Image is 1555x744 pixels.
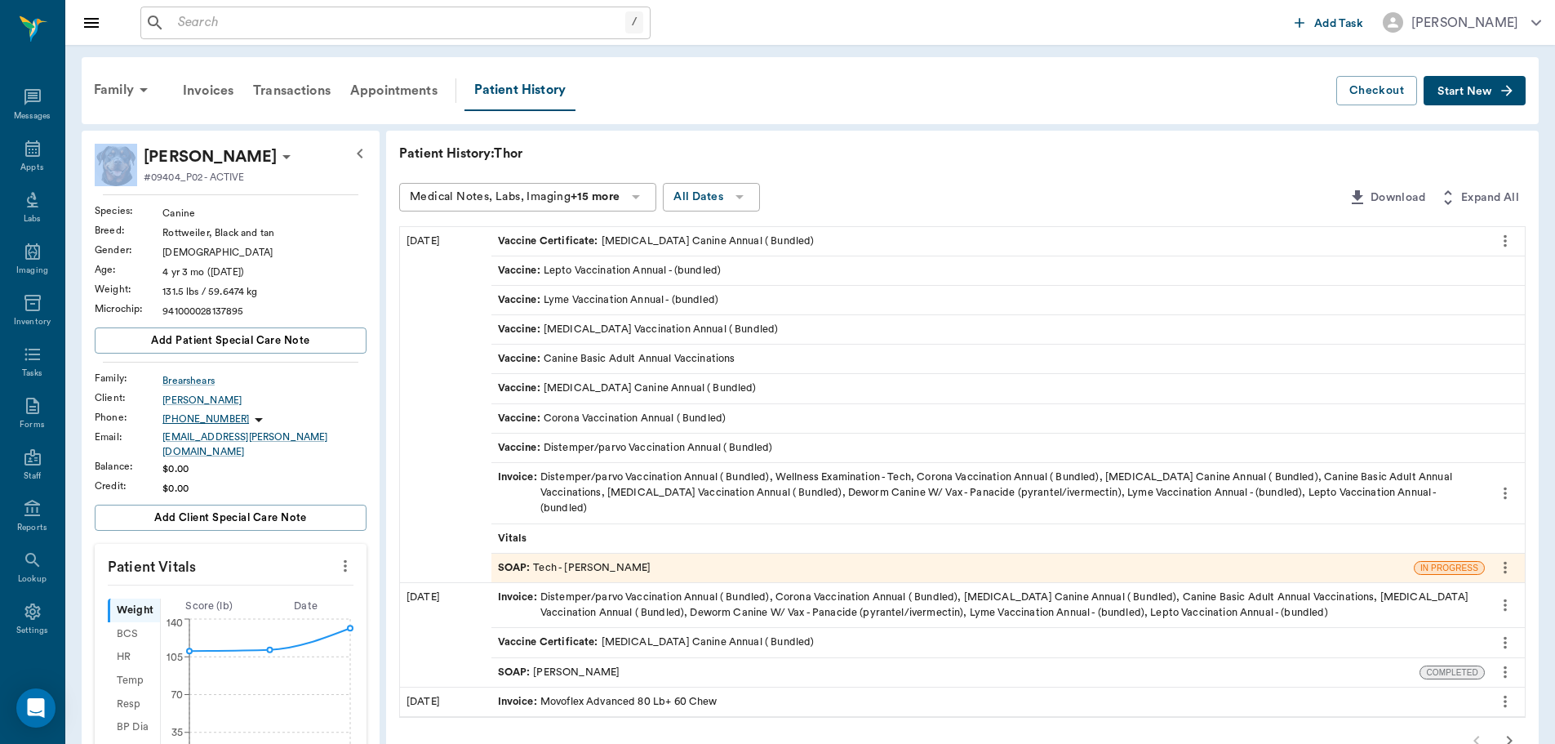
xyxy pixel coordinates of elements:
button: Expand All [1432,183,1526,213]
div: BP Dia [108,716,160,740]
img: Profile Image [95,144,137,186]
div: Thor Brearshears [144,144,277,170]
div: [PERSON_NAME] [498,665,620,680]
div: Gender : [95,243,162,257]
div: Settings [16,625,49,637]
div: Family : [95,371,162,385]
a: Brearshears [162,373,367,388]
button: more [1492,591,1518,619]
div: Microchip : [95,301,162,316]
div: Breed : [95,223,162,238]
div: [MEDICAL_DATA] Vaccination Annual ( Bundled) [498,322,779,337]
button: Add Task [1288,7,1370,38]
div: Reports [17,522,47,534]
div: BCS [108,622,160,646]
a: [PERSON_NAME] [162,393,367,408]
div: Distemper/parvo Vaccination Annual ( Bundled), Corona Vaccination Annual ( Bundled), [MEDICAL_DAT... [498,590,1478,621]
button: more [1492,554,1518,581]
p: [PERSON_NAME] [144,144,277,170]
span: Expand All [1461,188,1519,208]
tspan: 140 [166,618,182,628]
div: Tasks [22,368,42,380]
div: Messages [14,110,51,123]
div: Patient History [464,70,575,111]
input: Search [171,11,625,34]
div: [MEDICAL_DATA] Canine Annual ( Bundled) [498,635,815,650]
span: Invoice : [498,694,540,710]
div: Inventory [14,316,51,328]
span: Vaccine : [498,322,544,337]
div: Credit : [95,479,162,493]
span: SOAP : [498,665,534,680]
span: Vaccine : [498,263,544,278]
div: Email : [95,430,162,444]
a: Invoices [173,71,243,110]
div: Balance : [95,459,162,474]
div: Distemper/parvo Vaccination Annual ( Bundled) [498,440,773,456]
div: Canine [162,206,367,221]
div: Weight [108,599,160,622]
div: Weight : [95,282,162,296]
div: [PERSON_NAME] [1411,13,1518,33]
span: Vaccine : [498,292,544,308]
span: Vaccine Certificate : [498,635,602,650]
div: Species : [95,203,162,218]
p: #09404_P02 - ACTIVE [144,170,244,185]
button: Add client Special Care Note [95,505,367,531]
span: Vaccine : [498,411,544,426]
div: $0.00 [162,461,367,476]
div: 941000028137895 [162,304,367,319]
span: IN PROGRESS [1415,562,1484,574]
button: more [1492,658,1518,686]
div: Resp [108,693,160,716]
span: Vaccine : [498,351,544,367]
div: Appts [20,162,43,174]
button: Download [1341,183,1432,213]
span: Invoice : [498,590,540,621]
div: [DATE] [400,227,491,582]
button: All Dates [663,183,760,212]
div: [DATE] [400,583,491,687]
button: more [1492,479,1518,507]
div: Imaging [16,265,48,277]
div: 131.5 lbs / 59.6474 kg [162,284,367,299]
button: more [1492,688,1518,715]
div: 4 yr 3 mo ([DATE]) [162,265,367,279]
div: Date [257,599,354,614]
tspan: 105 [166,652,182,662]
div: [DEMOGRAPHIC_DATA] [162,245,367,260]
div: Client : [95,390,162,405]
tspan: 70 [171,690,183,700]
div: / [625,11,643,33]
div: Open Intercom Messenger [16,688,56,728]
span: Vaccine : [498,381,544,396]
a: Transactions [243,71,340,110]
tspan: 35 [171,728,183,737]
p: Patient History: Thor [399,144,889,163]
span: Vitals [498,531,531,546]
div: Temp [108,669,160,693]
p: Patient Vitals [95,544,367,585]
button: more [332,552,358,580]
div: Tech - [PERSON_NAME] [498,560,651,576]
div: Lepto Vaccination Annual - (bundled) [498,263,722,278]
a: [EMAIL_ADDRESS][PERSON_NAME][DOMAIN_NAME] [162,430,367,459]
span: Invoice : [498,470,540,517]
div: Appointments [340,71,447,110]
div: Age : [95,262,162,277]
div: Rottweiler, Black and tan [162,225,367,240]
div: Lyme Vaccination Annual - (bundled) [498,292,718,308]
b: +15 more [571,191,620,203]
div: Lookup [18,573,47,586]
button: [PERSON_NAME] [1370,7,1554,38]
div: Distemper/parvo Vaccination Annual ( Bundled), Wellness Examination - Tech, Corona Vaccination An... [498,470,1478,517]
div: Staff [24,470,41,483]
span: Add patient Special Care Note [151,332,309,350]
button: Add patient Special Care Note [95,327,367,354]
button: more [1492,227,1518,255]
div: $0.00 [162,481,367,496]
